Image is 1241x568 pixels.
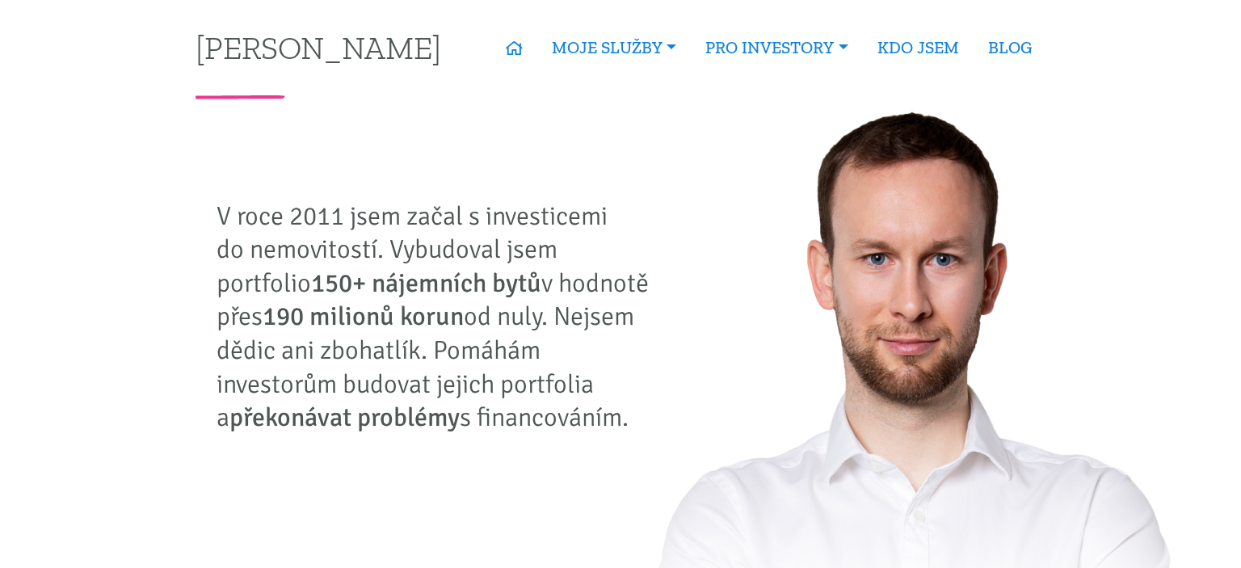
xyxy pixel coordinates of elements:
[229,402,460,433] strong: překonávat problémy
[863,29,974,66] a: KDO JSEM
[691,29,862,66] a: PRO INVESTORY
[311,267,541,299] strong: 150+ nájemních bytů
[263,301,464,332] strong: 190 milionů korun
[537,29,691,66] a: MOJE SLUŽBY
[217,200,661,435] p: V roce 2011 jsem začal s investicemi do nemovitostí. Vybudoval jsem portfolio v hodnotě přes od n...
[196,32,441,63] a: [PERSON_NAME]
[974,29,1046,66] a: BLOG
